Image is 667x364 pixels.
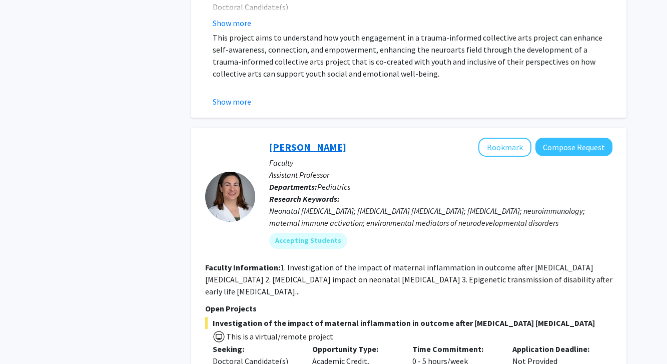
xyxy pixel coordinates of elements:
[269,194,340,204] b: Research Keywords:
[269,182,317,192] b: Departments:
[269,157,612,169] p: Faculty
[213,343,298,355] p: Seeking:
[213,32,612,80] p: This project aims to understand how youth engagement in a trauma-informed collective arts project...
[312,343,397,355] p: Opportunity Type:
[512,343,597,355] p: Application Deadline:
[269,205,612,229] div: Neonatal [MEDICAL_DATA]; [MEDICAL_DATA] [MEDICAL_DATA]; [MEDICAL_DATA]; neuroimmunology; maternal...
[8,319,43,356] iframe: Chat
[205,262,280,272] b: Faculty Information:
[269,233,347,249] mat-chip: Accepting Students
[205,262,612,296] fg-read-more: 1. Investigation of the impact of maternal inflammation in outcome after [MEDICAL_DATA] [MEDICAL_...
[478,138,531,157] button: Add Elizabeth Wright-Jin to Bookmarks
[205,302,612,314] p: Open Projects
[205,317,612,329] span: Investigation of the impact of maternal inflammation in outcome after [MEDICAL_DATA] [MEDICAL_DATA]
[412,343,497,355] p: Time Commitment:
[269,141,346,153] a: [PERSON_NAME]
[225,331,333,341] span: This is a virtual/remote project
[213,17,251,29] button: Show more
[317,182,350,192] span: Pediatrics
[213,96,251,108] button: Show more
[269,169,612,181] p: Assistant Professor
[535,138,612,156] button: Compose Request to Elizabeth Wright-Jin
